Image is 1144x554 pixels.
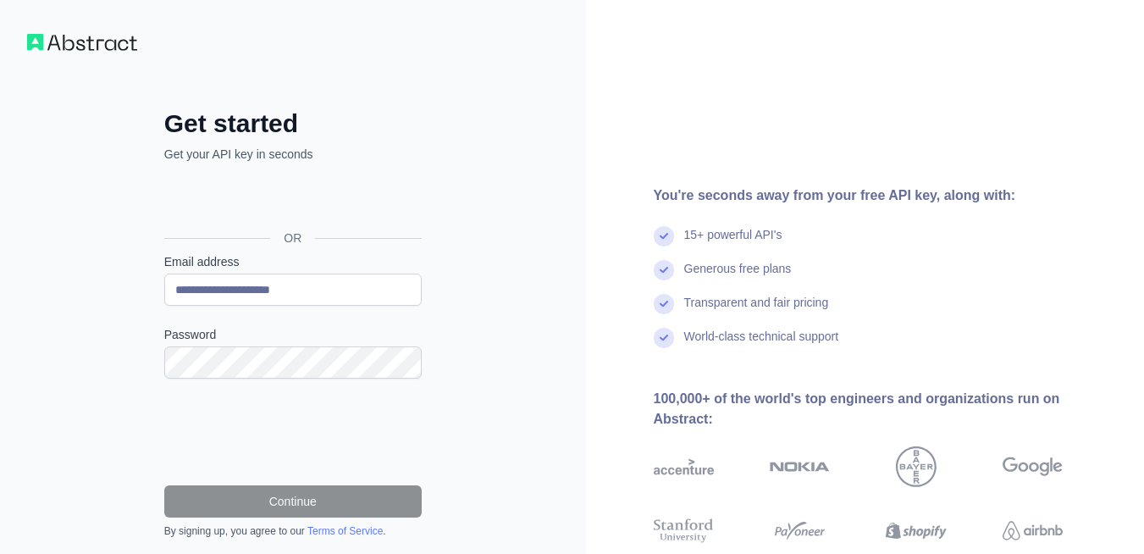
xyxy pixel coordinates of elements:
img: stanford university [654,516,714,546]
img: check mark [654,260,674,280]
img: accenture [654,446,714,487]
img: check mark [654,328,674,348]
iframe: reCAPTCHA [164,399,422,465]
img: shopify [886,516,946,546]
img: bayer [896,446,937,487]
img: payoneer [770,516,830,546]
h2: Get started [164,108,422,139]
span: OR [270,230,315,247]
div: By signing up, you agree to our . [164,524,422,538]
div: Transparent and fair pricing [684,294,829,328]
div: 15+ powerful API's [684,226,782,260]
button: Continue [164,485,422,518]
div: 100,000+ of the world's top engineers and organizations run on Abstract: [654,389,1118,429]
img: nokia [770,446,830,487]
img: google [1003,446,1063,487]
div: You're seconds away from your free API key, along with: [654,186,1118,206]
img: check mark [654,294,674,314]
label: Password [164,326,422,343]
div: Generous free plans [684,260,792,294]
img: airbnb [1003,516,1063,546]
img: Workflow [27,34,137,51]
p: Get your API key in seconds [164,146,422,163]
label: Email address [164,253,422,270]
img: check mark [654,226,674,247]
a: Terms of Service [307,525,383,537]
div: World-class technical support [684,328,839,362]
iframe: Sign in with Google Button [156,181,427,219]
